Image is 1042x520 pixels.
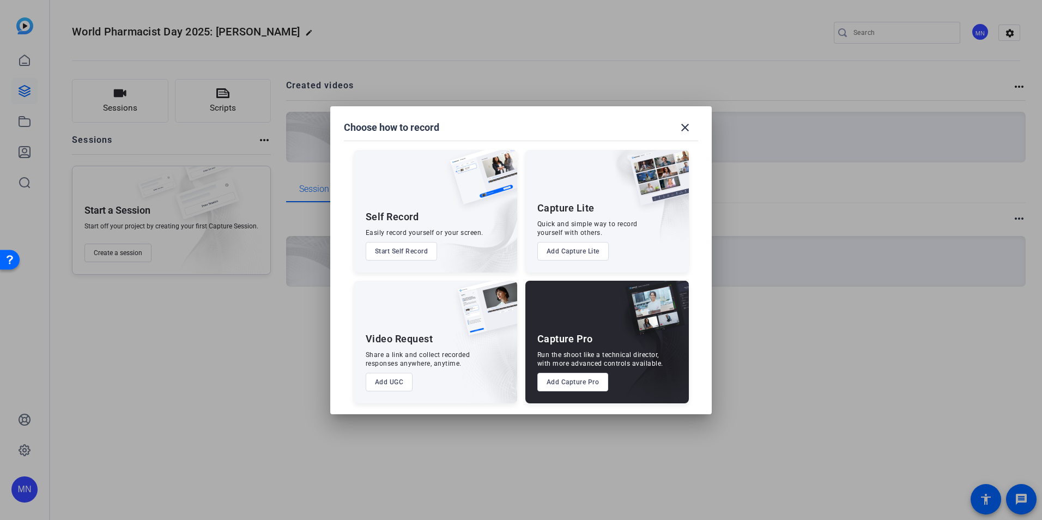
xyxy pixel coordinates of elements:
[366,242,438,261] button: Start Self Record
[450,281,517,347] img: ugc-content.png
[366,373,413,391] button: Add UGC
[366,332,433,346] div: Video Request
[366,350,470,368] div: Share a link and collect recorded responses anywhere, anytime.
[621,150,689,216] img: capture-lite.png
[678,121,692,134] mat-icon: close
[366,228,483,237] div: Easily record yourself or your screen.
[454,315,517,403] img: embarkstudio-ugc-content.png
[442,150,517,215] img: self-record.png
[537,202,595,215] div: Capture Lite
[537,332,593,346] div: Capture Pro
[344,121,439,134] h1: Choose how to record
[608,294,689,403] img: embarkstudio-capture-pro.png
[537,373,609,391] button: Add Capture Pro
[537,242,609,261] button: Add Capture Lite
[537,220,638,237] div: Quick and simple way to record yourself with others.
[617,281,689,347] img: capture-pro.png
[422,173,517,273] img: embarkstudio-self-record.png
[537,350,663,368] div: Run the shoot like a technical director, with more advanced controls available.
[366,210,419,223] div: Self Record
[591,150,689,259] img: embarkstudio-capture-lite.png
